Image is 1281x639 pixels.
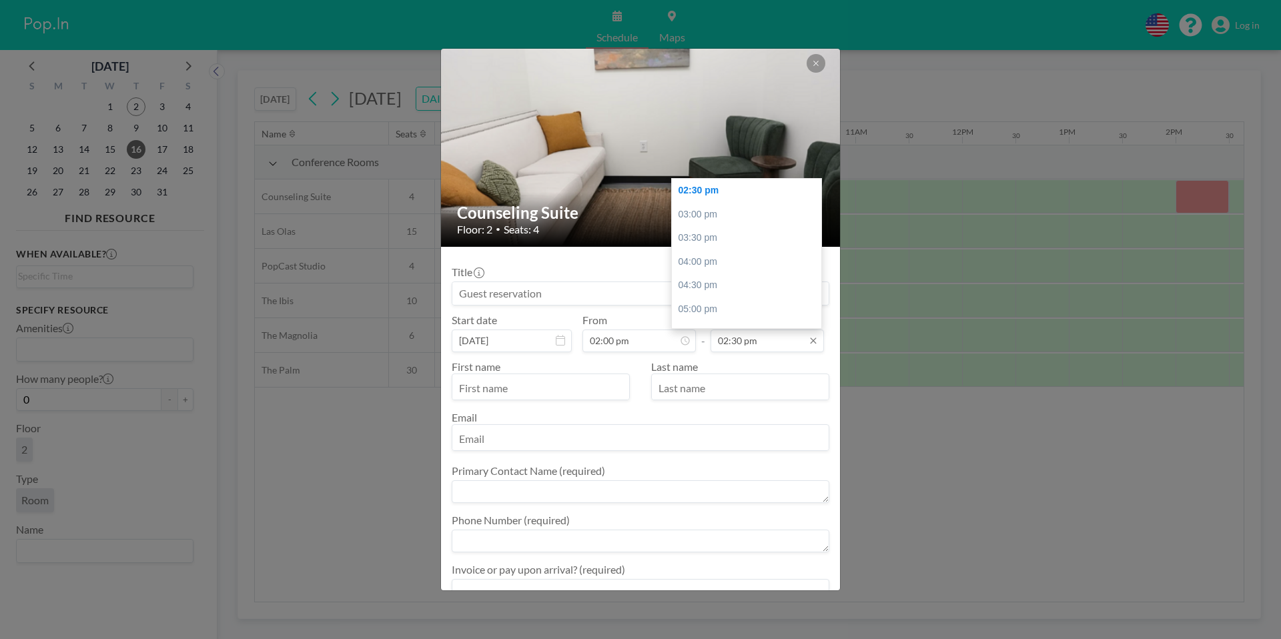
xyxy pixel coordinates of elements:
label: Invoice or pay upon arrival? (required) [452,563,625,576]
span: - [701,318,705,348]
label: Start date [452,313,497,327]
label: First name [452,360,500,373]
div: 05:00 pm [672,297,829,322]
label: Primary Contact Name (required) [452,464,605,478]
label: Last name [651,360,698,373]
label: From [582,313,607,327]
input: First name [452,377,629,400]
span: • [496,224,500,234]
h2: Counseling Suite [457,203,825,223]
div: 02:30 pm [672,179,829,203]
span: Seats: 4 [504,223,539,236]
div: 04:00 pm [672,250,829,274]
div: 05:30 pm [672,322,829,346]
span: Floor: 2 [457,223,492,236]
input: Guest reservation [452,282,829,305]
label: Title [452,265,483,279]
label: Email [452,411,477,424]
div: 04:30 pm [672,273,829,297]
div: 03:30 pm [672,226,829,250]
input: Last name [652,377,829,400]
div: 03:00 pm [672,203,829,227]
input: Email [452,428,829,450]
img: 537.png [441,36,841,259]
label: Phone Number (required) [452,514,570,527]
